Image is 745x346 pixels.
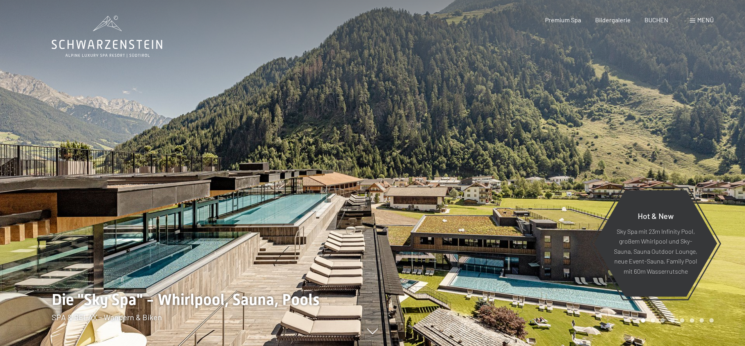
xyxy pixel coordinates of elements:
div: Carousel Page 7 [700,318,704,323]
span: Hot & New [638,211,674,220]
div: Carousel Page 1 (Current Slide) [641,318,645,323]
div: Carousel Page 3 [660,318,665,323]
div: Carousel Page 6 [690,318,694,323]
div: Carousel Pagination [638,318,714,323]
p: Sky Spa mit 23m Infinity Pool, großem Whirlpool und Sky-Sauna, Sauna Outdoor Lounge, neue Event-S... [613,226,698,276]
a: Hot & New Sky Spa mit 23m Infinity Pool, großem Whirlpool und Sky-Sauna, Sauna Outdoor Lounge, ne... [594,190,718,297]
span: Menü [697,16,714,23]
div: Carousel Page 5 [680,318,684,323]
a: Bildergalerie [595,16,631,23]
div: Carousel Page 8 [709,318,714,323]
div: Carousel Page 2 [651,318,655,323]
a: Premium Spa [545,16,581,23]
div: Carousel Page 4 [670,318,675,323]
a: BUCHEN [644,16,668,23]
